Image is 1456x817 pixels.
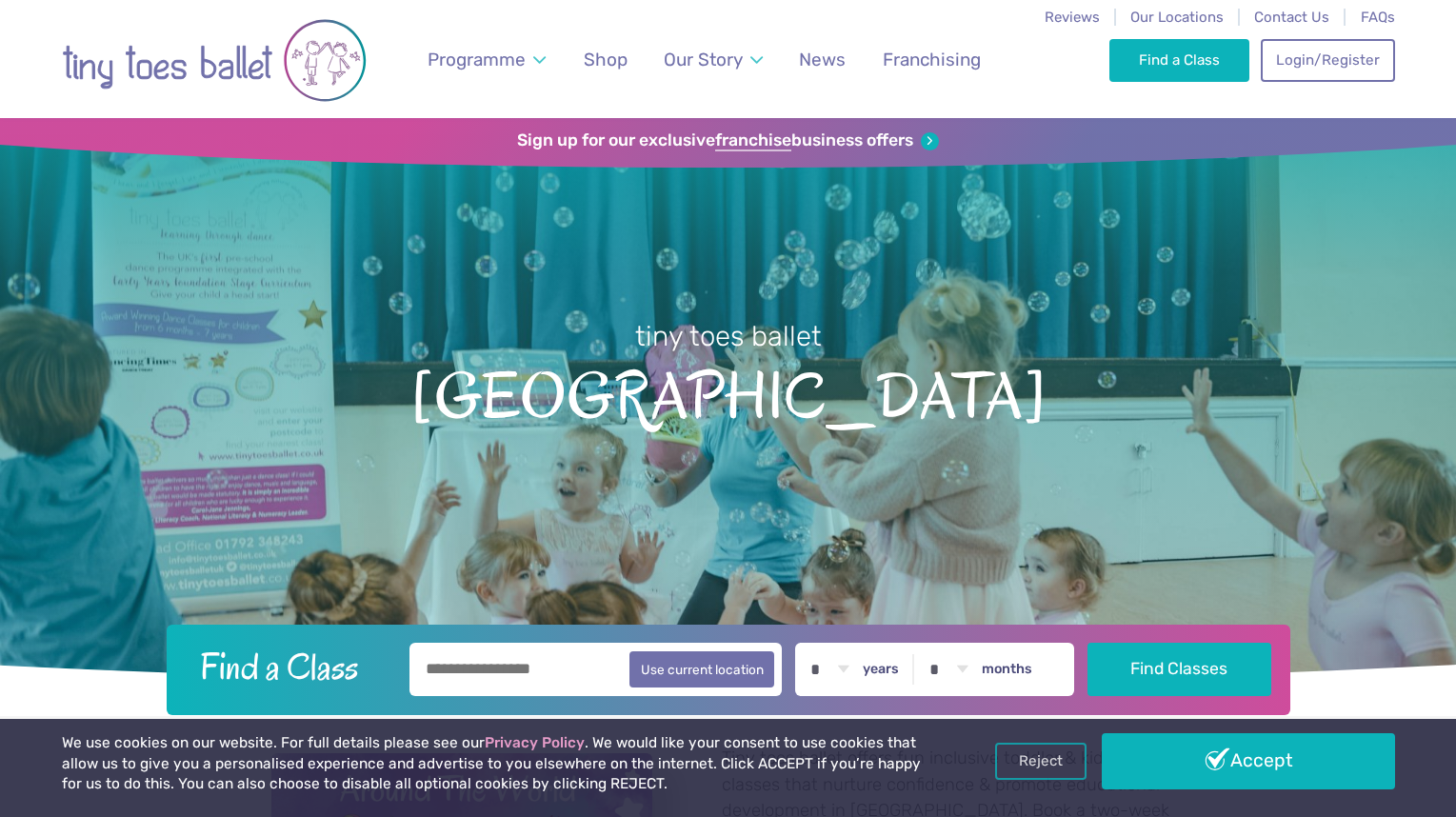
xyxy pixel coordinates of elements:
[873,37,989,82] a: Franchising
[1102,733,1395,788] a: Accept
[1361,9,1395,26] a: FAQs
[418,37,554,82] a: Programme
[485,734,585,751] a: Privacy Policy
[62,733,928,795] p: We use cookies on our website. For full details please see our . We would like your consent to us...
[664,49,743,70] span: Our Story
[715,130,791,151] strong: franchise
[995,743,1087,779] a: Reject
[185,643,396,690] h2: Find a Class
[799,49,846,70] span: News
[1045,9,1100,26] a: Reviews
[517,130,939,151] a: Sign up for our exclusivefranchisebusiness offers
[62,12,367,109] img: tiny toes ballet
[635,320,822,352] small: tiny toes ballet
[428,49,526,70] span: Programme
[863,661,899,678] label: years
[1087,643,1271,696] button: Find Classes
[1254,9,1329,26] a: Contact Us
[584,49,628,70] span: Shop
[1261,39,1394,81] a: Login/Register
[654,37,771,82] a: Our Story
[1109,39,1249,81] a: Find a Class
[883,49,981,70] span: Franchising
[790,37,855,82] a: News
[574,37,636,82] a: Shop
[629,651,775,687] button: Use current location
[33,355,1423,432] span: [GEOGRAPHIC_DATA]
[982,661,1032,678] label: months
[1130,9,1224,26] a: Our Locations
